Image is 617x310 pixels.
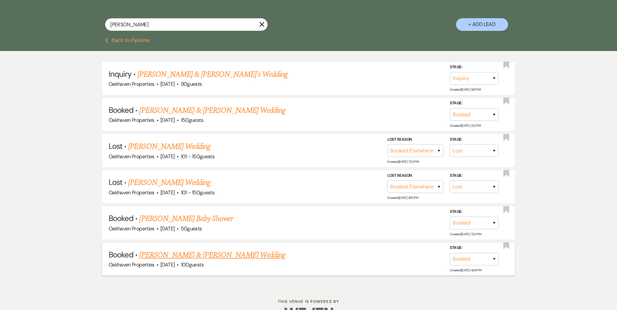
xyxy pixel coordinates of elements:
[160,225,175,232] span: [DATE]
[181,225,202,232] span: 50 guests
[450,244,499,252] label: Stage:
[128,141,210,152] a: [PERSON_NAME] Wedding
[181,117,203,123] span: 150 guests
[387,136,443,143] label: Lost Reason
[109,250,133,260] span: Booked
[109,261,154,268] span: Oakhaven Properties
[109,225,154,232] span: Oakhaven Properties
[387,160,419,164] span: Created: [DATE] 7:23 PM
[109,153,154,160] span: Oakhaven Properties
[109,141,122,151] span: Lost
[139,249,285,261] a: [PERSON_NAME] & [PERSON_NAME] Wedding
[105,38,150,43] button: Back to Pipeline
[450,64,499,71] label: Stage:
[450,123,480,128] span: Created: [DATE] 2:12 PM
[181,153,214,160] span: 101 - 150 guests
[450,172,499,179] label: Stage:
[139,213,233,225] a: [PERSON_NAME] Baby Shower
[181,261,204,268] span: 100 guests
[109,189,154,196] span: Oakhaven Properties
[138,69,288,80] a: [PERSON_NAME] & [PERSON_NAME]'s Wedding
[450,100,499,107] label: Stage:
[181,189,214,196] span: 101 - 150 guests
[450,87,480,92] span: Created: [DATE] 9:15 PM
[450,268,481,272] span: Created: [DATE] 4:36 PM
[109,69,131,79] span: Inquiry
[456,18,508,31] button: + Add Lead
[109,105,133,115] span: Booked
[160,189,175,196] span: [DATE]
[450,208,499,215] label: Stage:
[387,196,418,200] span: Created: [DATE] 8:15 PM
[109,81,154,87] span: Oakhaven Properties
[109,213,133,223] span: Booked
[160,261,175,268] span: [DATE]
[160,117,175,123] span: [DATE]
[450,136,499,143] label: Stage:
[128,177,210,188] a: [PERSON_NAME] Wedding
[160,81,175,87] span: [DATE]
[109,177,122,187] span: Lost
[181,81,202,87] span: 90 guests
[160,153,175,160] span: [DATE]
[387,172,443,179] label: Lost Reason
[139,105,285,116] a: [PERSON_NAME] & [PERSON_NAME] Wedding
[105,18,268,31] input: Search by name, event date, email address or phone number
[109,117,154,123] span: Oakhaven Properties
[450,232,481,236] span: Created: [DATE] 7:32 PM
